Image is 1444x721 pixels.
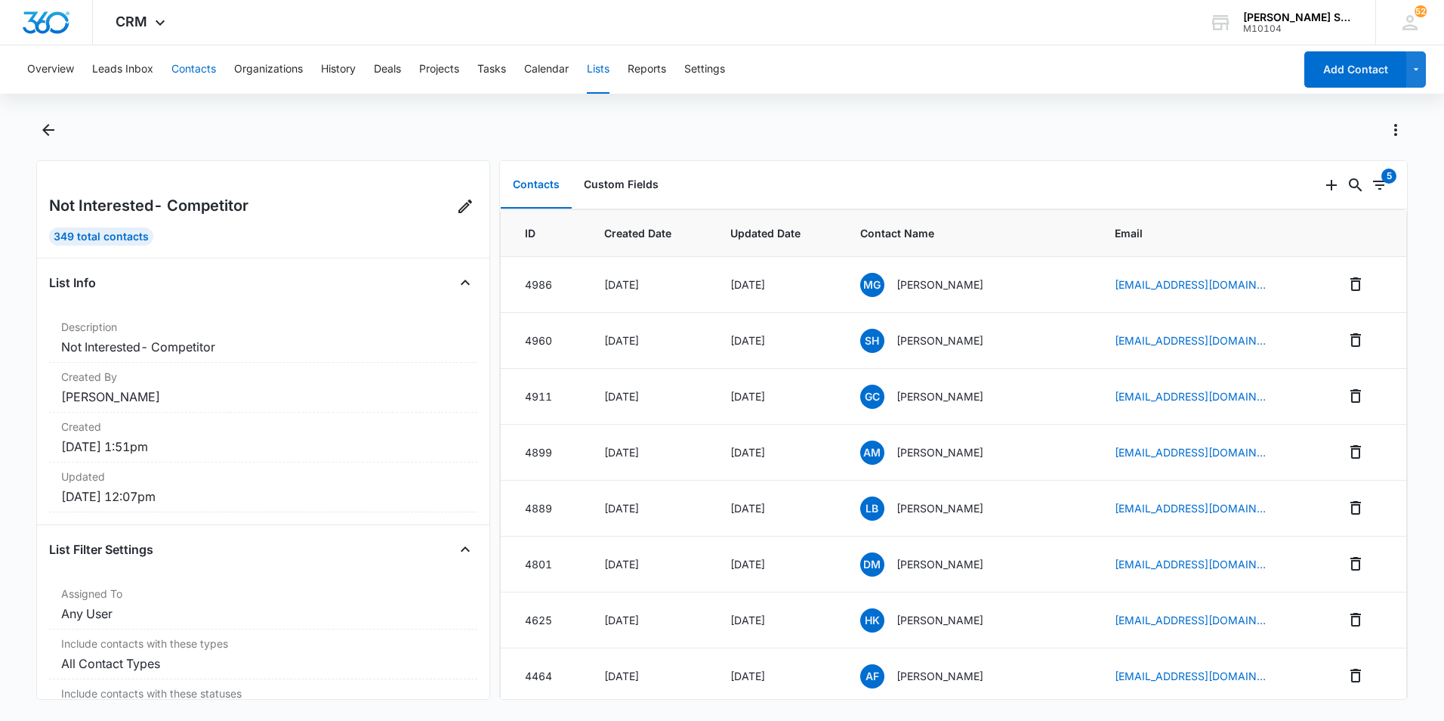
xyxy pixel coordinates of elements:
button: History [321,45,356,94]
button: Filters [1368,173,1392,197]
a: [EMAIL_ADDRESS][DOMAIN_NAME] [1115,444,1266,460]
a: [EMAIL_ADDRESS][DOMAIN_NAME] [1115,277,1266,292]
button: Custom Fields [572,162,671,209]
div: 4911 [525,388,567,404]
span: DM [860,552,884,577]
button: Remove [1344,272,1368,296]
span: Email [1115,225,1307,241]
div: [DATE] [730,333,824,348]
div: account id [1243,23,1353,34]
div: Assigned ToAny User [49,580,477,630]
a: [EMAIL_ADDRESS][DOMAIN_NAME] [1115,388,1266,404]
button: Projects [419,45,459,94]
dd: [PERSON_NAME] [61,388,465,406]
dd: Any User [61,605,465,623]
a: [EMAIL_ADDRESS][DOMAIN_NAME] [1115,556,1266,572]
button: Actions [1384,118,1408,142]
div: Updated[DATE] 12:07pm [49,463,477,512]
p: [PERSON_NAME] [896,500,983,516]
button: Remove [1344,384,1368,408]
div: [DATE] [604,388,694,404]
div: DescriptionNot Interested- Competitor [49,313,477,363]
button: Settings [684,45,725,94]
a: [EMAIL_ADDRESS][DOMAIN_NAME] [1115,668,1266,684]
p: [PERSON_NAME] [896,277,983,292]
span: AF [860,664,884,689]
button: Close [453,271,477,295]
span: Updated Date [730,225,824,241]
button: Leads Inbox [92,45,153,94]
p: [PERSON_NAME] [896,388,983,404]
div: 4801 [525,556,567,572]
div: [DATE] [730,388,824,404]
dd: [DATE] 12:07pm [61,487,465,506]
dd: All Contact Types [61,654,465,673]
button: Remove [1344,664,1368,688]
div: 4960 [525,333,567,348]
button: Add Contact [1304,51,1406,88]
p: [PERSON_NAME] [896,333,983,348]
button: Tasks [477,45,506,94]
dd: Not Interested- Competitor [61,338,465,356]
span: ID [525,225,567,241]
span: hk [860,608,884,633]
a: [EMAIL_ADDRESS][DOMAIN_NAME] [1115,333,1266,348]
span: Created Date [604,225,694,241]
dt: Created By [61,369,465,385]
span: SH [860,329,884,353]
div: 4889 [525,500,567,516]
div: 5 items [1381,169,1396,184]
div: [DATE] [604,333,694,348]
p: [PERSON_NAME] [896,668,983,684]
button: Lists [587,45,609,94]
div: [DATE] [730,668,824,684]
span: CRM [116,14,147,29]
dt: Include contacts with these types [61,636,465,651]
dt: Assigned To [61,586,465,602]
button: Organizations [234,45,303,94]
dt: Updated [61,469,465,484]
div: [DATE] [730,500,824,516]
div: Created[DATE] 1:51pm [49,413,477,463]
a: [EMAIL_ADDRESS][DOMAIN_NAME] [1115,500,1266,516]
button: Deals [374,45,401,94]
span: 52 [1415,5,1427,17]
h4: List Info [49,274,96,292]
div: notifications count [1415,5,1427,17]
div: Created By[PERSON_NAME] [49,363,477,413]
div: Include contacts with these typesAll Contact Types [49,630,477,679]
div: 4899 [525,444,567,460]
button: Add [1319,173,1344,197]
div: 4986 [525,277,567,292]
h2: Not Interested- Competitor [49,194,248,217]
span: MG [860,273,884,297]
p: [PERSON_NAME] [896,612,983,628]
button: Contacts [501,162,572,209]
button: Remove [1344,440,1368,464]
button: Remove [1344,608,1368,632]
div: [DATE] [730,277,824,292]
div: account name [1243,11,1353,23]
button: Back [36,118,60,142]
p: [PERSON_NAME] [896,444,983,460]
button: Search... [1344,173,1368,197]
span: Contact Name [860,225,1078,241]
button: Overview [27,45,74,94]
div: [DATE] [730,444,824,460]
button: Close [453,537,477,562]
dd: [DATE] 1:51pm [61,438,465,456]
h4: List Filter Settings [49,540,153,559]
div: [DATE] [604,556,694,572]
span: LB [860,497,884,521]
button: Remove [1344,328,1368,352]
div: [DATE] [604,500,694,516]
div: [DATE] [604,444,694,460]
button: Reports [628,45,666,94]
p: [PERSON_NAME] [896,556,983,572]
span: GC [860,385,884,409]
button: Calendar [524,45,569,94]
div: [DATE] [730,612,824,628]
div: [DATE] [604,277,694,292]
button: Remove [1344,496,1368,520]
div: [DATE] [604,668,694,684]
